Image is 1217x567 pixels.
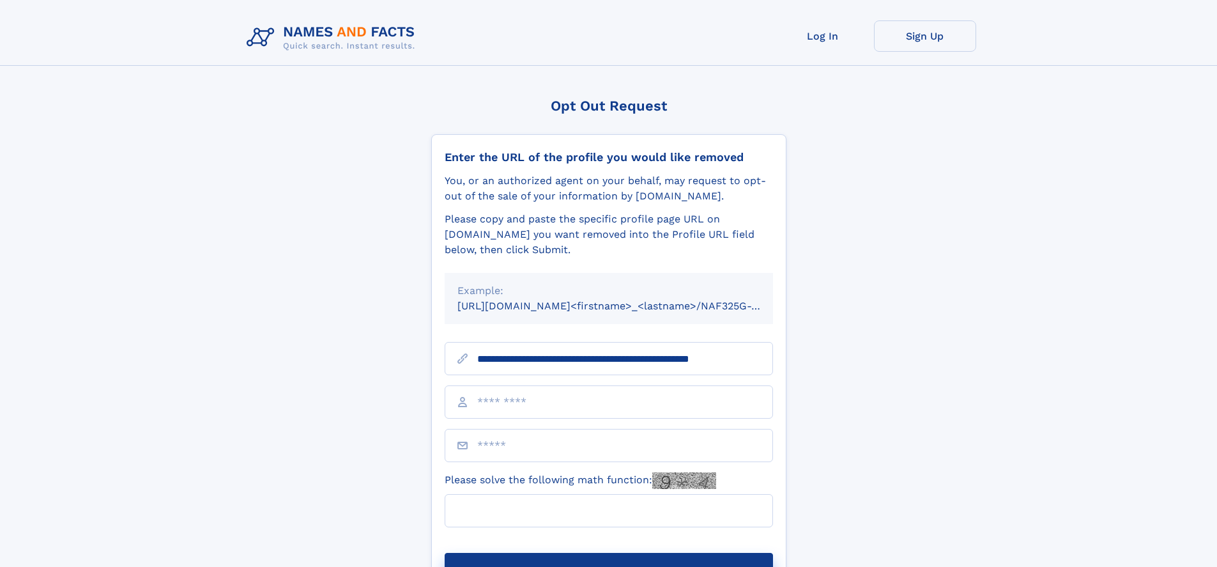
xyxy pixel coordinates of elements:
label: Please solve the following math function: [445,472,716,489]
img: Logo Names and Facts [241,20,425,55]
div: Please copy and paste the specific profile page URL on [DOMAIN_NAME] you want removed into the Pr... [445,212,773,258]
div: You, or an authorized agent on your behalf, may request to opt-out of the sale of your informatio... [445,173,773,204]
div: Opt Out Request [431,98,786,114]
small: [URL][DOMAIN_NAME]<firstname>_<lastname>/NAF325G-xxxxxxxx [457,300,797,312]
a: Sign Up [874,20,976,52]
a: Log In [772,20,874,52]
div: Enter the URL of the profile you would like removed [445,150,773,164]
div: Example: [457,283,760,299]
